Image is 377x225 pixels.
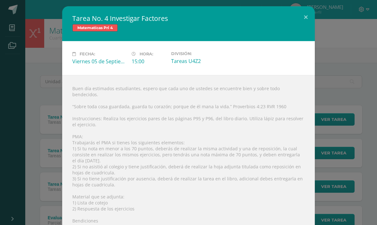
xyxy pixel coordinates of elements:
label: División: [171,51,225,56]
div: Viernes 05 de Septiembre [72,58,127,65]
span: Hora: [140,52,153,56]
div: Tareas U4Z2 [171,58,225,65]
button: Close (Esc) [297,6,315,28]
div: 15:00 [132,58,166,65]
span: Matematícas Pri 4 [72,24,118,32]
span: Fecha: [80,52,95,56]
h2: Tarea No. 4 Investigar Factores [72,14,305,23]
